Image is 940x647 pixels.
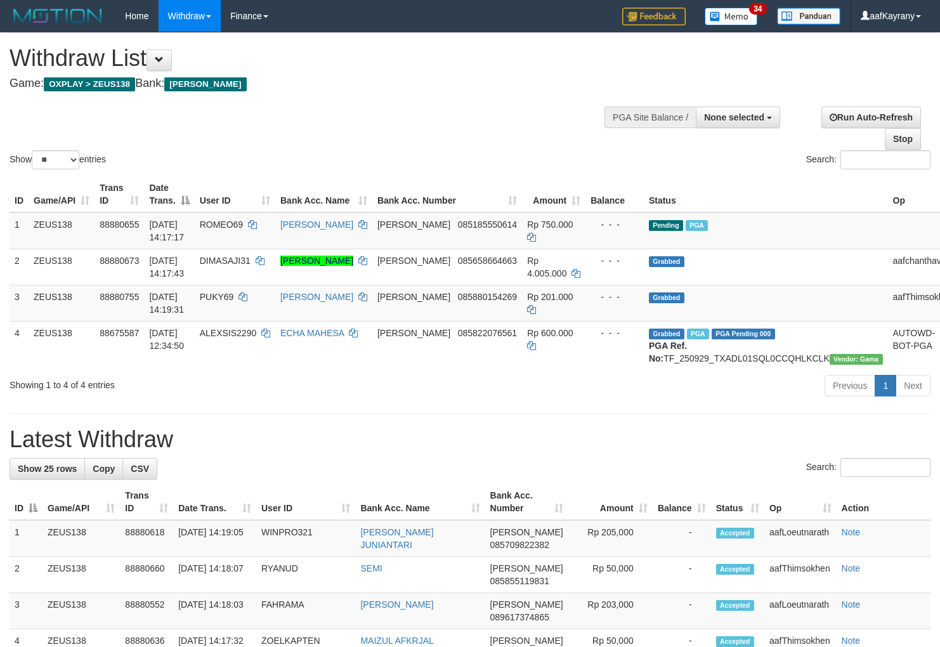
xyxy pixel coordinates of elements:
td: ZEUS138 [29,321,95,370]
div: - - - [591,291,639,303]
div: PGA Site Balance / [604,107,696,128]
span: [PERSON_NAME] [377,256,450,266]
th: Balance [585,176,644,212]
span: [PERSON_NAME] [377,292,450,302]
span: [PERSON_NAME] [490,563,563,573]
div: - - - [591,254,639,267]
th: Bank Acc. Name: activate to sort column ascending [355,484,485,520]
span: Rp 750.000 [527,219,573,230]
span: Grabbed [649,329,684,339]
th: Status [644,176,888,212]
td: - [653,593,711,629]
a: Run Auto-Refresh [821,107,921,128]
a: ECHA MAHESA [280,328,344,338]
td: ZEUS138 [42,593,120,629]
span: Rp 600.000 [527,328,573,338]
span: Copy 085709822382 to clipboard [490,540,549,550]
img: Button%20Memo.svg [705,8,758,25]
span: Marked by aafanarl [686,220,708,231]
th: Status: activate to sort column ascending [711,484,764,520]
td: 88880552 [120,593,173,629]
th: Amount: activate to sort column ascending [522,176,585,212]
span: [DATE] 14:19:31 [149,292,184,315]
button: None selected [696,107,780,128]
td: [DATE] 14:18:03 [173,593,256,629]
span: Accepted [716,636,754,647]
a: Note [842,599,861,610]
td: 2 [10,249,29,285]
a: Stop [885,128,921,150]
img: Feedback.jpg [622,8,686,25]
td: 88880660 [120,557,173,593]
th: Amount: activate to sort column ascending [568,484,653,520]
input: Search: [840,150,930,169]
th: Balance: activate to sort column ascending [653,484,711,520]
td: RYANUD [256,557,355,593]
h4: Game: Bank: [10,77,614,90]
th: Date Trans.: activate to sort column descending [144,176,194,212]
td: 1 [10,212,29,249]
span: [PERSON_NAME] [490,599,563,610]
td: 3 [10,593,42,629]
td: TF_250929_TXADL01SQL0CCQHLKCLK [644,321,888,370]
span: DIMASAJI31 [200,256,251,266]
td: 2 [10,557,42,593]
td: [DATE] 14:18:07 [173,557,256,593]
span: Copy 089617374865 to clipboard [490,612,549,622]
a: Previous [825,375,875,396]
span: ALEXSIS2290 [200,328,257,338]
span: Copy 085185550614 to clipboard [458,219,517,230]
span: 88880755 [100,292,139,302]
span: 88880673 [100,256,139,266]
label: Search: [806,150,930,169]
td: Rp 205,000 [568,520,653,557]
th: Game/API: activate to sort column ascending [29,176,95,212]
td: Rp 50,000 [568,557,653,593]
th: Op: activate to sort column ascending [764,484,837,520]
span: [PERSON_NAME] [490,527,563,537]
span: Copy 085822076561 to clipboard [458,328,517,338]
a: Note [842,636,861,646]
span: [PERSON_NAME] [377,328,450,338]
a: 1 [875,375,896,396]
th: Trans ID: activate to sort column ascending [120,484,173,520]
a: [PERSON_NAME] [280,292,353,302]
span: Grabbed [649,256,684,267]
td: - [653,520,711,557]
th: User ID: activate to sort column ascending [256,484,355,520]
span: PUKY69 [200,292,234,302]
div: - - - [591,327,639,339]
th: Trans ID: activate to sort column ascending [95,176,144,212]
span: Copy 085880154269 to clipboard [458,292,517,302]
td: ZEUS138 [42,557,120,593]
span: ROMEO69 [200,219,243,230]
td: [DATE] 14:19:05 [173,520,256,557]
span: Pending [649,220,683,231]
a: Note [842,527,861,537]
span: Rp 4.005.000 [527,256,566,278]
span: 88675587 [100,328,139,338]
th: Bank Acc. Number: activate to sort column ascending [372,176,522,212]
span: Copy 085855119831 to clipboard [490,576,549,586]
th: ID [10,176,29,212]
span: [DATE] 14:17:17 [149,219,184,242]
td: Rp 203,000 [568,593,653,629]
span: OXPLAY > ZEUS138 [44,77,135,91]
a: [PERSON_NAME] [280,219,353,230]
span: [DATE] 14:17:43 [149,256,184,278]
th: User ID: activate to sort column ascending [195,176,275,212]
span: Accepted [716,600,754,611]
span: PGA Pending [712,329,775,339]
a: Next [896,375,930,396]
span: Grabbed [649,292,684,303]
label: Search: [806,458,930,477]
h1: Latest Withdraw [10,427,930,452]
a: [PERSON_NAME] JUNIANTARI [360,527,433,550]
th: Date Trans.: activate to sort column ascending [173,484,256,520]
span: Rp 201.000 [527,292,573,302]
td: aafLoeutnarath [764,520,837,557]
span: Accepted [716,564,754,575]
span: Copy [93,464,115,474]
a: SEMI [360,563,382,573]
td: ZEUS138 [29,285,95,321]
